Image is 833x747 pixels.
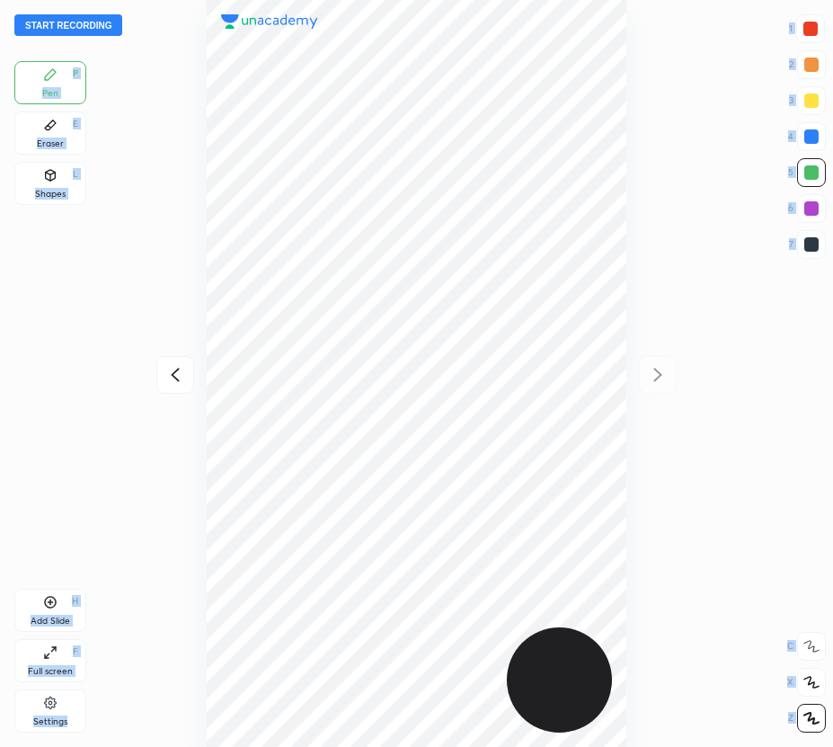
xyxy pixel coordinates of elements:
[28,667,73,676] div: Full screen
[789,230,826,259] div: 7
[73,170,78,179] div: L
[35,190,66,199] div: Shapes
[788,158,826,187] div: 5
[31,617,70,626] div: Add Slide
[221,14,318,29] img: logo.38c385cc.svg
[42,89,58,98] div: Pen
[33,717,67,726] div: Settings
[787,668,826,697] div: X
[788,704,826,733] div: Z
[72,597,78,606] div: H
[73,647,78,656] div: F
[73,120,78,129] div: E
[789,50,826,79] div: 2
[788,194,826,223] div: 6
[789,14,825,43] div: 1
[37,139,64,148] div: Eraser
[73,69,78,78] div: P
[787,632,826,661] div: C
[788,122,826,151] div: 4
[789,86,826,115] div: 3
[14,14,122,36] button: Start recording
